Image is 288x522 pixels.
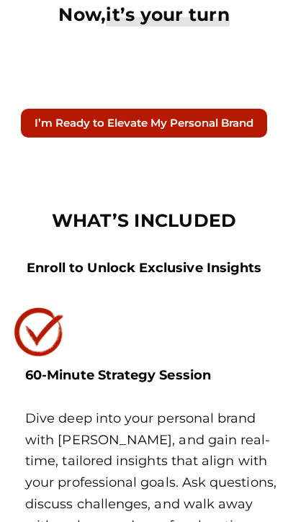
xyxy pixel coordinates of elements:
span: it’s your turn [106,4,230,25]
button: I’m Ready to Elevate My Personal Brand [21,109,267,138]
b: Enroll to Unlock Exclusive Insights [27,260,262,276]
img: check mark image [11,304,68,361]
b: 60-Minute Strategy Session [25,367,211,383]
h2: Now, [11,4,277,26]
h2: WHAT’S INCLUDED [11,210,277,232]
